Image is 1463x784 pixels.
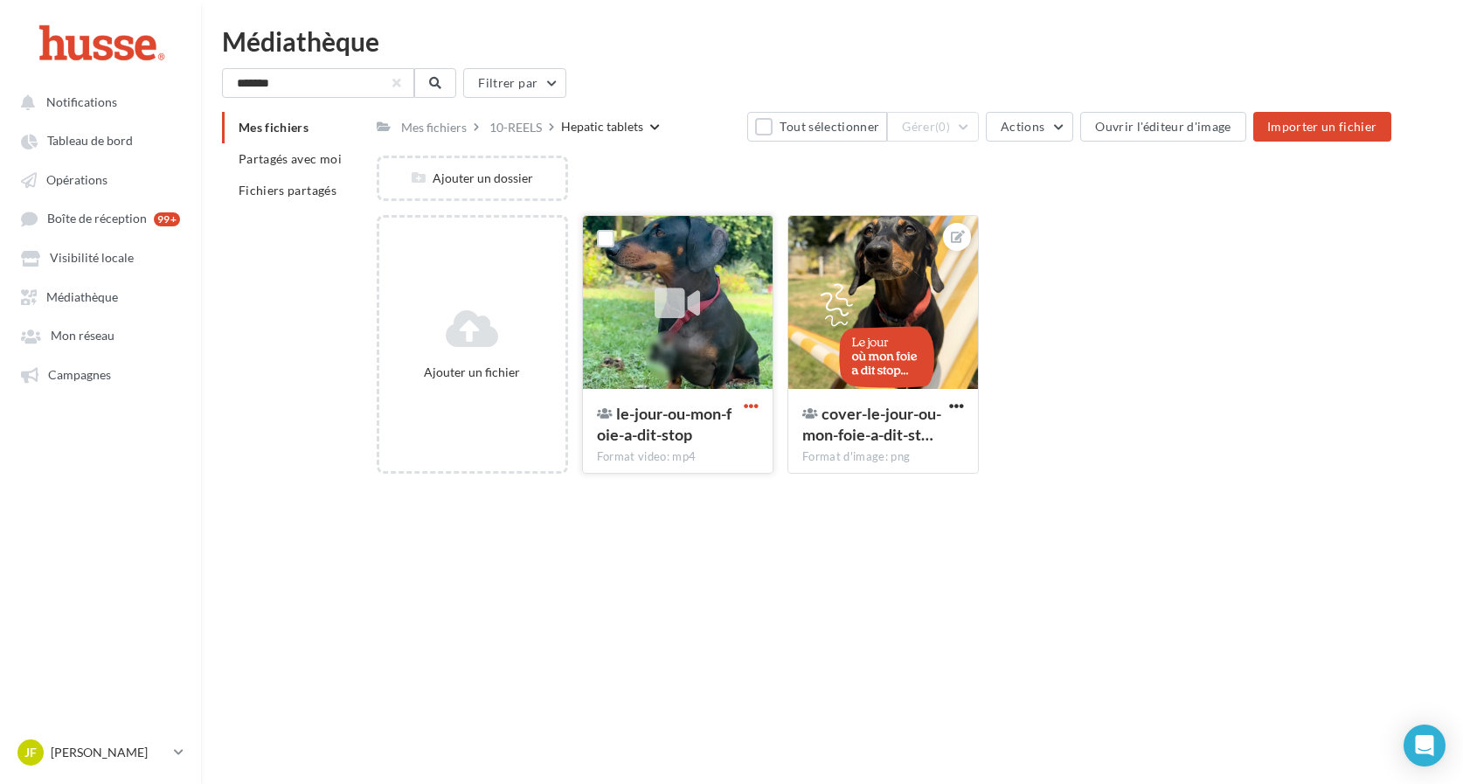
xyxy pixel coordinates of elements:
[10,281,191,312] a: Médiathèque
[463,68,566,98] button: Filtrer par
[239,151,342,166] span: Partagés avec moi
[46,172,107,187] span: Opérations
[561,118,643,135] div: Hepatic tablets
[47,212,147,226] span: Boîte de réception
[14,736,187,769] a: JF [PERSON_NAME]
[50,251,134,266] span: Visibilité locale
[1080,112,1245,142] button: Ouvrir l'éditeur d'image
[489,119,542,136] div: 10-REELS
[986,112,1073,142] button: Actions
[747,112,887,142] button: Tout sélectionner
[239,120,309,135] span: Mes fichiers
[597,404,731,444] span: le-jour-ou-mon-foie-a-dit-stop
[51,744,167,761] p: [PERSON_NAME]
[1001,119,1044,134] span: Actions
[10,358,191,390] a: Campagnes
[386,364,558,381] div: Ajouter un fichier
[1267,119,1377,134] span: Importer un fichier
[935,120,950,134] span: (0)
[1404,725,1446,767] div: Open Intercom Messenger
[10,86,184,117] button: Notifications
[10,124,191,156] a: Tableau de bord
[379,170,565,187] div: Ajouter un dossier
[887,112,979,142] button: Gérer(0)
[10,319,191,350] a: Mon réseau
[222,28,1442,54] div: Médiathèque
[10,163,191,195] a: Opérations
[48,367,111,382] span: Campagnes
[239,183,336,198] span: Fichiers partagés
[597,449,759,465] div: Format video: mp4
[51,329,114,343] span: Mon réseau
[10,241,191,273] a: Visibilité locale
[46,94,117,109] span: Notifications
[47,134,133,149] span: Tableau de bord
[401,119,467,136] div: Mes fichiers
[802,404,941,444] span: cover-le-jour-ou-mon-foie-a-dit-stop (1)
[1253,112,1391,142] button: Importer un fichier
[154,212,180,226] div: 99+
[46,289,118,304] span: Médiathèque
[802,449,964,465] div: Format d'image: png
[24,744,37,761] span: JF
[10,202,191,234] a: Boîte de réception 99+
